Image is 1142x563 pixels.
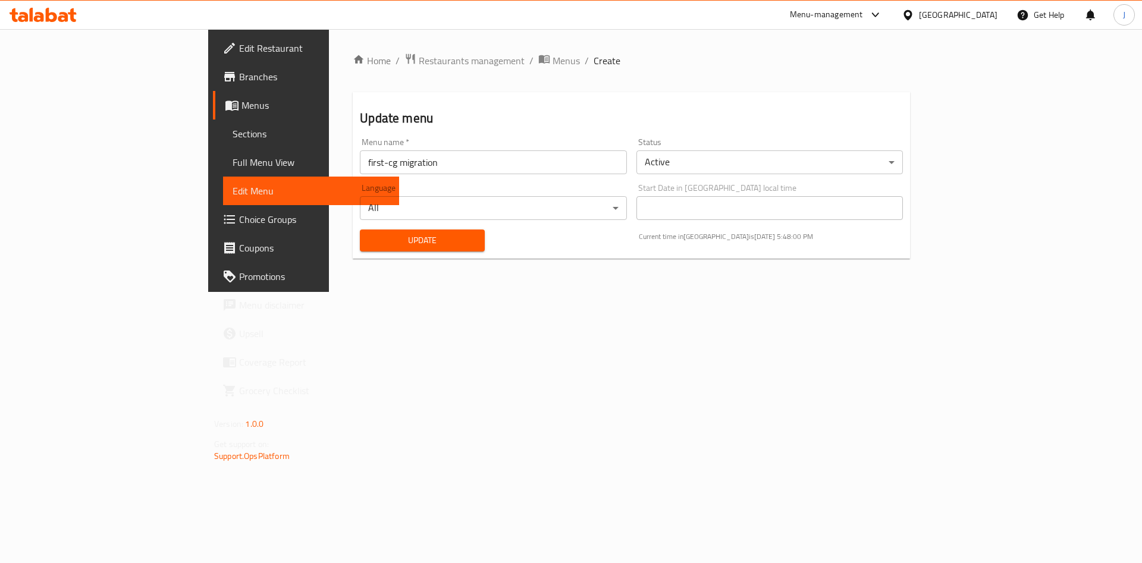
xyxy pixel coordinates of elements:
[223,177,399,205] a: Edit Menu
[239,298,390,312] span: Menu disclaimer
[594,54,620,68] span: Create
[213,348,399,376] a: Coverage Report
[213,291,399,319] a: Menu disclaimer
[213,376,399,405] a: Grocery Checklist
[239,355,390,369] span: Coverage Report
[239,212,390,227] span: Choice Groups
[239,241,390,255] span: Coupons
[214,416,243,432] span: Version:
[639,231,903,242] p: Current time in [GEOGRAPHIC_DATA] is [DATE] 5:48:00 PM
[585,54,589,68] li: /
[360,150,626,174] input: Please enter Menu name
[213,62,399,91] a: Branches
[353,53,910,68] nav: breadcrumb
[529,54,534,68] li: /
[369,233,475,248] span: Update
[214,436,269,452] span: Get support on:
[919,8,997,21] div: [GEOGRAPHIC_DATA]
[636,150,903,174] div: Active
[360,196,626,220] div: All
[1123,8,1125,21] span: J
[245,416,263,432] span: 1.0.0
[239,326,390,341] span: Upsell
[790,8,863,22] div: Menu-management
[223,119,399,148] a: Sections
[213,34,399,62] a: Edit Restaurant
[213,262,399,291] a: Promotions
[553,54,580,68] span: Menus
[360,229,485,251] button: Update
[233,184,390,198] span: Edit Menu
[404,53,525,68] a: Restaurants management
[538,53,580,68] a: Menus
[241,98,390,112] span: Menus
[239,70,390,84] span: Branches
[239,41,390,55] span: Edit Restaurant
[223,148,399,177] a: Full Menu View
[419,54,525,68] span: Restaurants management
[213,234,399,262] a: Coupons
[233,127,390,141] span: Sections
[214,448,290,464] a: Support.OpsPlatform
[239,383,390,398] span: Grocery Checklist
[213,205,399,234] a: Choice Groups
[360,109,903,127] h2: Update menu
[239,269,390,284] span: Promotions
[213,91,399,119] a: Menus
[213,319,399,348] a: Upsell
[233,155,390,169] span: Full Menu View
